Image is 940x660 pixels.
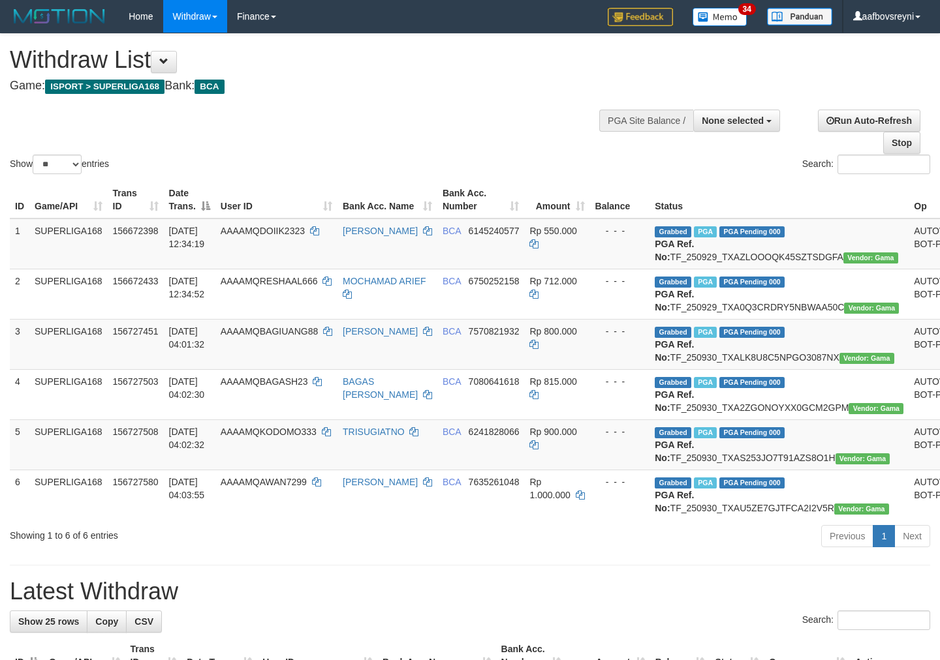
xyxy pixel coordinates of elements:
[18,616,79,627] span: Show 25 rows
[650,319,909,369] td: TF_250930_TXALK8U8C5NPGO3087NX
[694,226,717,237] span: Marked by aafsoycanthlai
[10,319,29,369] td: 3
[221,326,318,337] span: AAAAMQBAGIUANG88
[608,8,673,26] img: Feedback.jpg
[169,477,205,500] span: [DATE] 04:03:55
[10,218,29,269] td: 1
[113,376,159,387] span: 156727503
[10,369,29,419] td: 4
[29,218,108,269] td: SUPERLIGA168
[10,610,87,633] a: Show 25 rows
[524,181,589,218] th: Amount: activate to sort column ascending
[818,110,920,132] a: Run Auto-Refresh
[873,525,895,547] a: 1
[469,226,520,236] span: Copy 6145240577 to clipboard
[113,427,159,437] span: 156727508
[894,525,930,547] a: Next
[719,377,785,388] span: PGA Pending
[595,224,645,237] div: - - -
[29,181,108,218] th: Game/API: activate to sort column ascending
[469,376,520,387] span: Copy 7080641618 to clipboard
[529,477,570,500] span: Rp 1.000.000
[443,376,461,387] span: BCA
[469,276,520,286] span: Copy 6750252158 to clipboard
[836,453,890,464] span: Vendor URL: https://trx31.1velocity.biz
[10,524,382,542] div: Showing 1 to 6 of 6 entries
[802,155,930,174] label: Search:
[29,470,108,520] td: SUPERLIGA168
[343,376,418,400] a: BAGAS [PERSON_NAME]
[655,477,691,488] span: Grabbed
[343,477,418,487] a: [PERSON_NAME]
[838,610,930,630] input: Search:
[650,181,909,218] th: Status
[10,269,29,319] td: 2
[10,419,29,470] td: 5
[95,616,118,627] span: Copy
[529,276,576,286] span: Rp 712.000
[164,181,215,218] th: Date Trans.: activate to sort column descending
[169,226,205,249] span: [DATE] 12:34:19
[655,440,694,463] b: PGA Ref. No:
[10,181,29,218] th: ID
[590,181,650,218] th: Balance
[702,115,764,126] span: None selected
[29,319,108,369] td: SUPERLIGA168
[767,8,832,25] img: panduan.png
[655,427,691,438] span: Grabbed
[650,269,909,319] td: TF_250929_TXA0Q3CRDRY5NBWAA50C
[719,477,785,488] span: PGA Pending
[529,427,576,437] span: Rp 900.000
[719,327,785,338] span: PGA Pending
[10,7,109,26] img: MOTION_logo.png
[443,276,461,286] span: BCA
[33,155,82,174] select: Showentries
[113,477,159,487] span: 156727580
[10,470,29,520] td: 6
[849,403,903,414] span: Vendor URL: https://trx31.1velocity.biz
[87,610,127,633] a: Copy
[443,477,461,487] span: BCA
[719,427,785,438] span: PGA Pending
[343,276,426,286] a: MOCHAMAD ARIEF
[29,269,108,319] td: SUPERLIGA168
[655,239,694,262] b: PGA Ref. No:
[719,226,785,237] span: PGA Pending
[655,289,694,312] b: PGA Ref. No:
[802,610,930,630] label: Search:
[45,80,164,94] span: ISPORT > SUPERLIGA168
[10,80,614,93] h4: Game: Bank:
[10,155,109,174] label: Show entries
[215,181,337,218] th: User ID: activate to sort column ascending
[839,353,894,364] span: Vendor URL: https://trx31.1velocity.biz
[221,226,305,236] span: AAAAMQDOIIK2323
[655,389,694,413] b: PGA Ref. No:
[655,277,691,288] span: Grabbed
[343,427,405,437] a: TRISUGIATNO
[529,376,576,387] span: Rp 815.000
[693,110,780,132] button: None selected
[595,375,645,388] div: - - -
[655,377,691,388] span: Grabbed
[834,503,889,515] span: Vendor URL: https://trx31.1velocity.biz
[694,277,717,288] span: Marked by aafsoycanthlai
[838,155,930,174] input: Search:
[169,427,205,450] span: [DATE] 04:02:32
[694,377,717,388] span: Marked by aafchoeunmanni
[595,325,645,338] div: - - -
[844,303,899,314] span: Vendor URL: https://trx31.1velocity.biz
[650,419,909,470] td: TF_250930_TXAS253JO7T91AZS8O1H
[595,425,645,438] div: - - -
[10,578,930,605] h1: Latest Withdraw
[650,218,909,269] td: TF_250929_TXAZLOOOQK45SZTSDGFA
[113,326,159,337] span: 156727451
[693,8,747,26] img: Button%20Memo.svg
[595,475,645,488] div: - - -
[169,276,205,299] span: [DATE] 12:34:52
[650,470,909,520] td: TF_250930_TXAU5ZE7GJTFCA2I2V5R
[469,326,520,337] span: Copy 7570821932 to clipboard
[719,277,785,288] span: PGA Pending
[437,181,525,218] th: Bank Acc. Number: activate to sort column ascending
[126,610,162,633] a: CSV
[694,427,717,438] span: Marked by aafchoeunmanni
